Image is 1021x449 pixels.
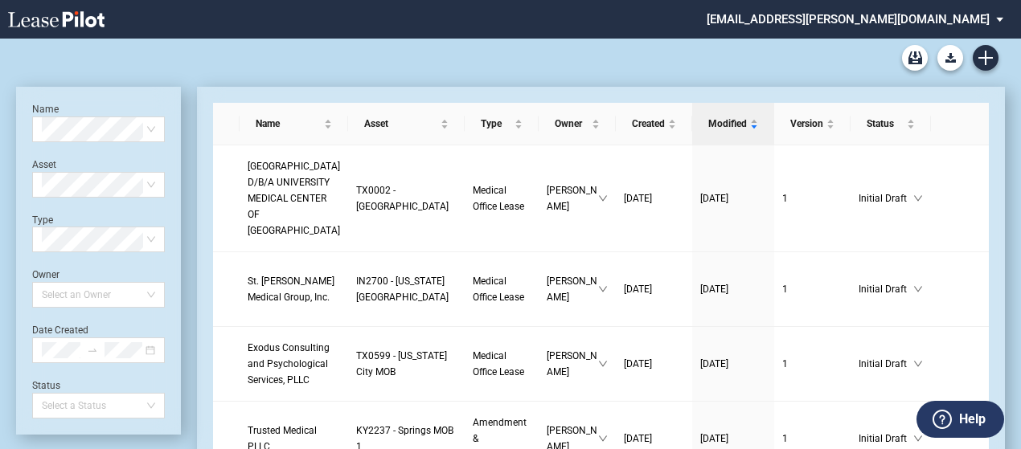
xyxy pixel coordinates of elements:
[913,434,923,443] span: down
[933,45,968,71] md-menu: Download Blank Form List
[859,356,913,372] span: Initial Draft
[973,45,998,71] a: Create new document
[547,348,597,380] span: [PERSON_NAME]
[356,182,457,214] a: TX0002 - [GEOGRAPHIC_DATA]
[473,273,531,305] a: Medical Office Lease
[32,159,56,170] label: Asset
[555,116,588,132] span: Owner
[539,103,615,145] th: Owner
[624,356,684,372] a: [DATE]
[624,284,652,295] span: [DATE]
[32,269,59,280] label: Owner
[632,116,665,132] span: Created
[700,281,766,297] a: [DATE]
[248,158,340,239] a: [GEOGRAPHIC_DATA] D/B/A UNIVERSITY MEDICAL CENTER OF [GEOGRAPHIC_DATA]
[356,273,457,305] a: IN2700 - [US_STATE][GEOGRAPHIC_DATA]
[700,284,728,295] span: [DATE]
[473,350,524,378] span: Medical Office Lease
[782,358,788,369] span: 1
[256,116,321,132] span: Name
[473,182,531,214] a: Medical Office Lease
[32,325,88,336] label: Date Created
[624,193,652,204] span: [DATE]
[700,193,728,204] span: [DATE]
[348,103,465,145] th: Asset
[240,103,348,145] th: Name
[782,281,843,297] a: 1
[248,342,330,386] span: Exodus Consulting and Psychological Services, PLLC
[624,358,652,369] span: [DATE]
[547,182,597,214] span: [PERSON_NAME]
[937,45,963,71] button: Download Blank Form
[867,116,904,132] span: Status
[624,433,652,444] span: [DATE]
[790,116,824,132] span: Version
[624,431,684,447] a: [DATE]
[598,434,608,443] span: down
[598,194,608,203] span: down
[248,273,340,305] a: St. [PERSON_NAME] Medical Group, Inc.
[782,284,788,295] span: 1
[708,116,747,132] span: Modified
[782,193,788,204] span: 1
[913,359,923,369] span: down
[959,409,986,430] label: Help
[782,431,843,447] a: 1
[473,348,531,380] a: Medical Office Lease
[624,281,684,297] a: [DATE]
[364,116,437,132] span: Asset
[87,345,98,356] span: to
[87,345,98,356] span: swap-right
[851,103,931,145] th: Status
[624,190,684,206] a: [DATE]
[598,359,608,369] span: down
[700,358,728,369] span: [DATE]
[700,356,766,372] a: [DATE]
[248,161,340,236] span: EL PASO COUNTY HOSPITAL DISTRICT D/B/A UNIVERSITY MEDICAL CENTER OF EL PASO
[481,116,511,132] span: Type
[859,431,913,447] span: Initial Draft
[32,380,60,391] label: Status
[782,190,843,206] a: 1
[32,104,59,115] label: Name
[473,185,524,212] span: Medical Office Lease
[859,190,913,206] span: Initial Draft
[32,214,53,226] label: Type
[913,194,923,203] span: down
[356,276,449,303] span: IN2700 - Michigan Road Medical Office Building
[700,190,766,206] a: [DATE]
[465,103,539,145] th: Type
[902,45,928,71] a: Archive
[916,401,1004,438] button: Help
[782,433,788,444] span: 1
[473,276,524,303] span: Medical Office Lease
[774,103,851,145] th: Version
[700,431,766,447] a: [DATE]
[598,284,608,294] span: down
[700,433,728,444] span: [DATE]
[248,276,334,303] span: St. Vincent Medical Group, Inc.
[248,340,340,388] a: Exodus Consulting and Psychological Services, PLLC
[616,103,692,145] th: Created
[356,348,457,380] a: TX0599 - [US_STATE] City MOB
[547,273,597,305] span: [PERSON_NAME]
[356,350,447,378] span: TX0599 - Texas City MOB
[913,284,923,294] span: down
[782,356,843,372] a: 1
[356,185,449,212] span: TX0002 - East El Paso Physicians Medical Center
[692,103,774,145] th: Modified
[859,281,913,297] span: Initial Draft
